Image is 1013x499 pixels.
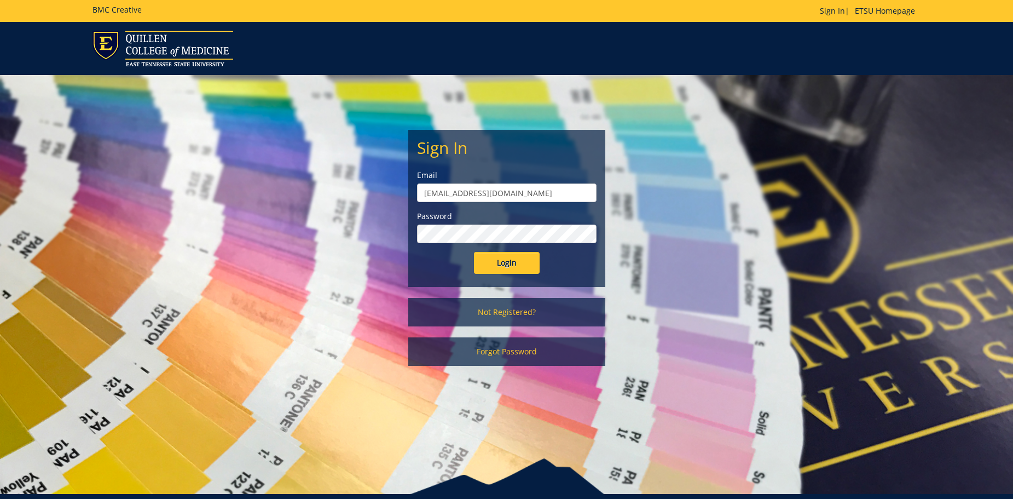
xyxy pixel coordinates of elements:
h2: Sign In [417,139,597,157]
img: ETSU logo [92,31,233,66]
label: Password [417,211,597,222]
input: Login [474,252,540,274]
a: Not Registered? [408,298,605,326]
h5: BMC Creative [92,5,142,14]
a: ETSU Homepage [849,5,921,16]
p: | [820,5,921,16]
a: Forgot Password [408,337,605,366]
label: Email [417,170,597,181]
a: Sign In [820,5,845,16]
